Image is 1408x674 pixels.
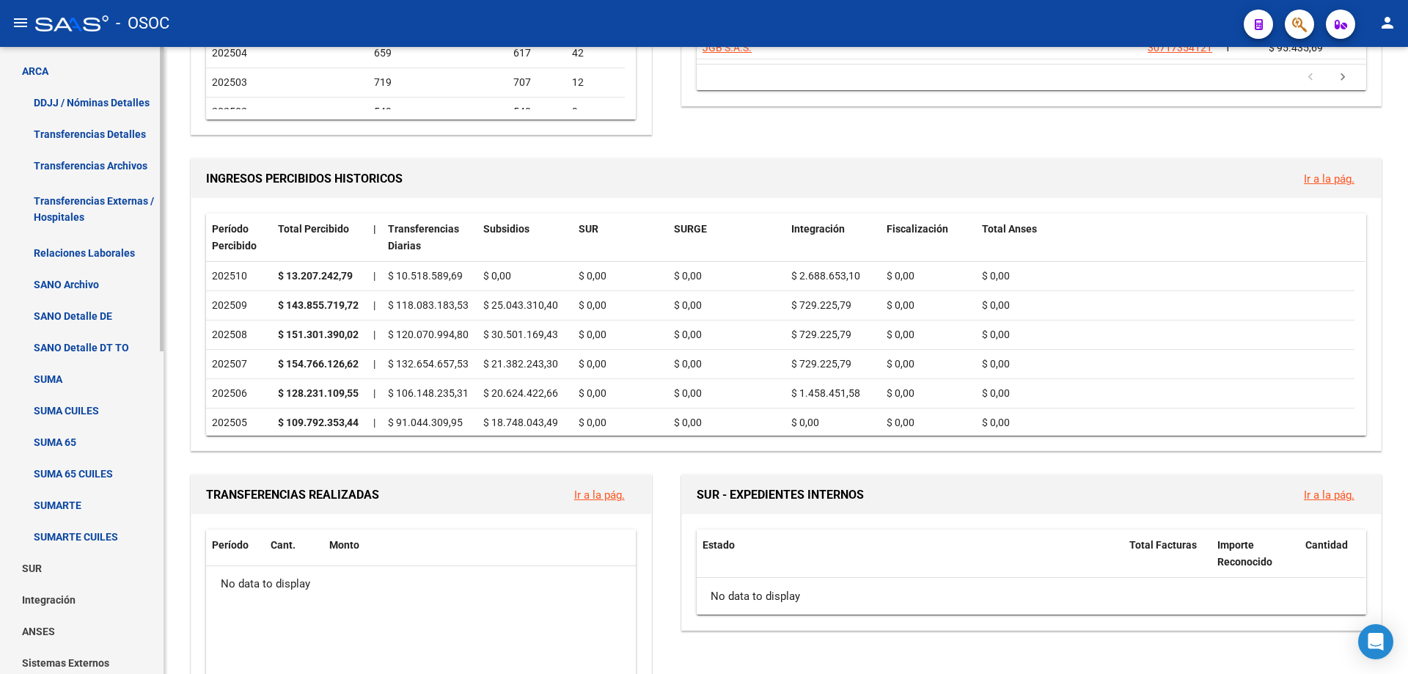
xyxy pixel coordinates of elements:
span: $ 0,00 [982,417,1010,428]
span: $ 0,00 [579,358,606,370]
datatable-header-cell: Monto [323,530,625,561]
span: Cantidad [1305,539,1348,551]
div: 659 [374,45,502,62]
span: 202502 [212,106,247,117]
datatable-header-cell: Total Percibido [272,213,367,262]
span: Importe Reconocido [1217,539,1272,568]
datatable-header-cell: Cantidad [1299,530,1365,578]
span: 202503 [212,76,247,88]
span: $ 0,00 [579,270,606,282]
div: Open Intercom Messenger [1358,624,1393,659]
div: 42 [572,45,619,62]
span: $ 0,00 [579,387,606,399]
span: $ 95.435,69 [1269,42,1323,54]
span: Período Percibido [212,223,257,252]
datatable-header-cell: Transferencias Diarias [382,213,477,262]
span: INGRESOS PERCIBIDOS HISTORICOS [206,172,403,186]
span: Cant. [271,539,296,551]
datatable-header-cell: Importe Reconocido [1211,530,1299,578]
span: $ 0,00 [791,417,819,428]
strong: $ 13.207.242,79 [278,270,353,282]
span: $ 0,00 [982,358,1010,370]
span: $ 132.654.657,53 [388,358,469,370]
button: Ir a la pág. [562,481,637,508]
span: | [373,358,375,370]
span: Transferencias Diarias [388,223,459,252]
a: go to previous page [1297,70,1324,86]
span: $ 118.083.183,53 [388,299,469,311]
span: $ 106.148.235,31 [388,387,469,399]
datatable-header-cell: Subsidios [477,213,573,262]
datatable-header-cell: SURGE [668,213,785,262]
span: $ 0,00 [483,270,511,282]
span: Integración [791,223,845,235]
datatable-header-cell: Total Facturas [1123,530,1211,578]
span: Estado [703,539,735,551]
span: $ 10.518.589,69 [388,270,463,282]
mat-icon: person [1379,14,1396,32]
span: $ 0,00 [579,299,606,311]
span: $ 0,00 [982,329,1010,340]
span: Total Percibido [278,223,349,235]
span: $ 0,00 [674,299,702,311]
span: | [373,270,375,282]
a: Ir a la pág. [1304,488,1354,502]
span: $ 0,00 [887,270,914,282]
div: 202509 [212,297,266,314]
div: 540 [513,103,560,120]
datatable-header-cell: SUR [573,213,668,262]
span: $ 729.225,79 [791,358,851,370]
span: Fiscalización [887,223,948,235]
span: $ 0,00 [674,270,702,282]
button: Ir a la pág. [1292,481,1366,508]
span: TRANSFERENCIAS REALIZADAS [206,488,379,502]
span: $ 21.382.243,30 [483,358,558,370]
datatable-header-cell: | [367,213,382,262]
button: Ir a la pág. [1292,165,1366,192]
strong: $ 151.301.390,02 [278,329,359,340]
span: 30717354121 [1148,42,1212,54]
span: | [373,417,375,428]
span: | [373,299,375,311]
span: SUR - EXPEDIENTES INTERNOS [697,488,864,502]
span: $ 0,00 [674,329,702,340]
div: 719 [374,74,502,91]
span: $ 20.624.422,66 [483,387,558,399]
a: Ir a la pág. [1304,172,1354,186]
span: $ 0,00 [982,270,1010,282]
strong: $ 154.766.126,62 [278,358,359,370]
span: 202504 [212,47,247,59]
div: 707 [513,74,560,91]
span: $ 0,00 [887,387,914,399]
span: $ 0,00 [674,387,702,399]
span: SURGE [674,223,707,235]
span: $ 0,00 [887,358,914,370]
div: 9 [572,103,619,120]
div: 202508 [212,326,266,343]
div: 202510 [212,268,266,285]
datatable-header-cell: Período Percibido [206,213,272,262]
span: $ 0,00 [982,299,1010,311]
span: | [373,329,375,340]
span: $ 91.044.309,95 [388,417,463,428]
strong: $ 128.231.109,55 [278,387,359,399]
span: $ 25.043.310,40 [483,299,558,311]
span: $ 0,00 [887,417,914,428]
span: Total Anses [982,223,1037,235]
datatable-header-cell: Integración [785,213,881,262]
span: Total Facturas [1129,539,1197,551]
div: 202506 [212,385,266,402]
div: No data to display [697,578,1365,615]
span: $ 0,00 [982,387,1010,399]
span: Monto [329,539,359,551]
div: 549 [374,103,502,120]
span: $ 0,00 [579,417,606,428]
span: Subsidios [483,223,529,235]
span: $ 729.225,79 [791,299,851,311]
span: $ 0,00 [579,329,606,340]
strong: $ 143.855.719,72 [278,299,359,311]
span: $ 0,00 [674,417,702,428]
span: $ 0,00 [674,358,702,370]
mat-icon: menu [12,14,29,32]
strong: $ 109.792.353,44 [278,417,359,428]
